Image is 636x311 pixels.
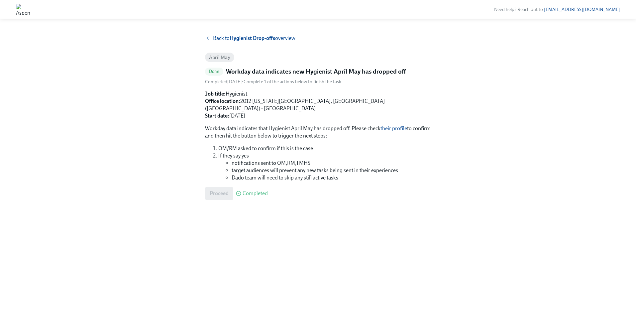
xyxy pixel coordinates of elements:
[205,69,223,74] span: Done
[218,145,431,152] li: OM/RM asked to confirm if this is the case
[205,79,341,85] div: • Complete 1 of the actions below to finish the task
[205,55,234,60] span: April May
[232,167,431,174] li: target audiences will prevent any new tasks being sent in their experiences
[205,98,240,104] strong: Office location:
[232,174,431,181] li: Dado team will need to skip any still active tasks
[380,125,407,132] a: their profile
[205,125,431,140] p: Workday data indicates that Hygienist April May has dropped off. Please check to confirm and then...
[232,159,431,167] li: notifications sent to OM,RM,TMHS
[544,7,620,12] a: [EMAIL_ADDRESS][DOMAIN_NAME]
[226,67,406,76] h5: Workday data indicates new Hygienist April May has dropped off
[205,91,226,97] strong: Job title:
[205,79,242,85] span: Tuesday, September 30th 2025, 4:15 pm
[243,191,268,196] span: Completed
[205,113,229,119] strong: Start date:
[16,4,31,15] img: Aspen Dental
[494,7,620,12] span: Need help? Reach out to
[205,35,431,42] a: Back toHygienist Drop-offsoverview
[218,152,431,181] li: If they say yes
[230,35,275,41] strong: Hygienist Drop-offs
[213,35,295,42] span: Back to overview
[205,90,431,120] p: Hygienist 2012 [US_STATE][GEOGRAPHIC_DATA], [GEOGRAPHIC_DATA] ([GEOGRAPHIC_DATA]) - [GEOGRAPHIC_D...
